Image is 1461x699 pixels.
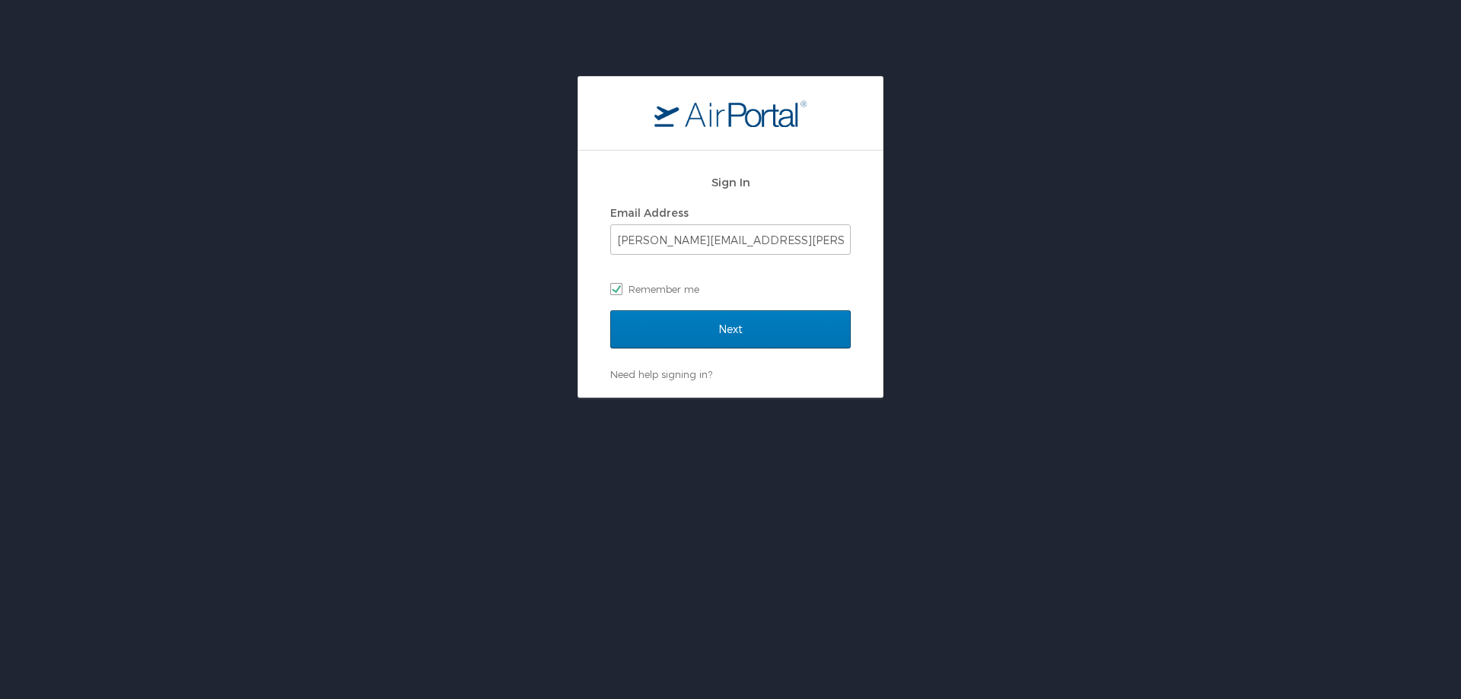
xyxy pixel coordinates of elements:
label: Remember me [610,278,851,300]
img: logo [654,100,807,127]
input: Next [610,310,851,348]
a: Need help signing in? [610,368,712,380]
h2: Sign In [610,173,851,191]
label: Email Address [610,206,689,219]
